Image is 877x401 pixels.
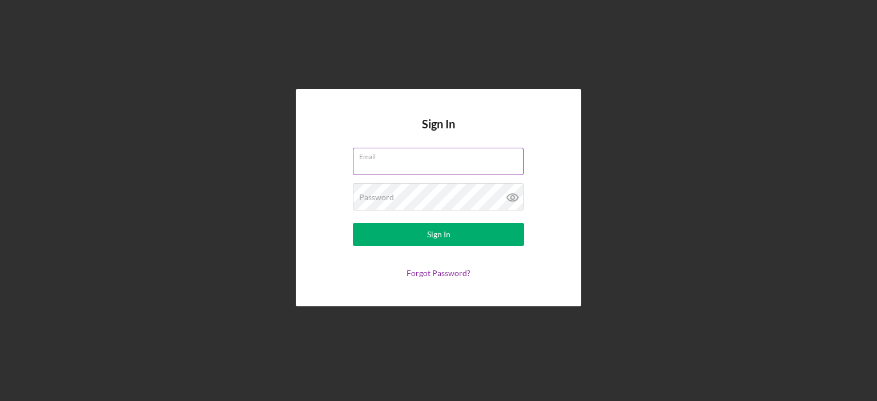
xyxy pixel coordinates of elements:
[407,268,470,278] a: Forgot Password?
[359,148,524,161] label: Email
[422,118,455,148] h4: Sign In
[359,193,394,202] label: Password
[427,223,450,246] div: Sign In
[353,223,524,246] button: Sign In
